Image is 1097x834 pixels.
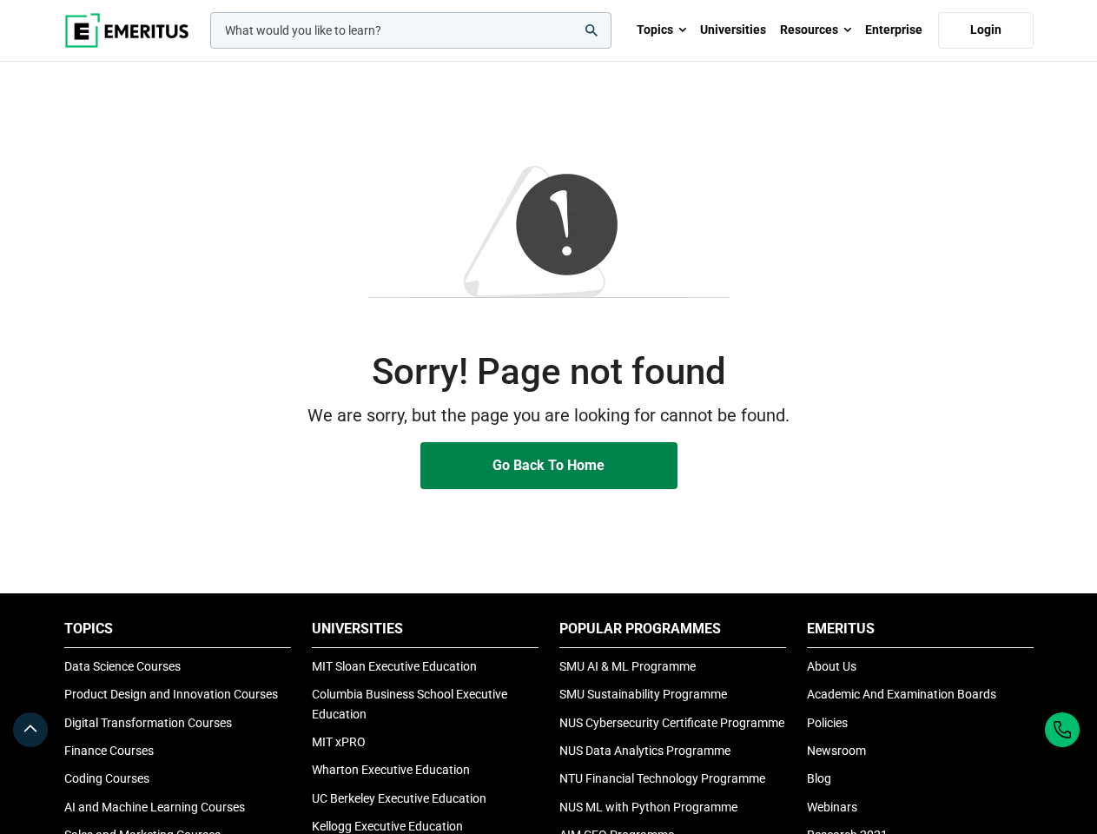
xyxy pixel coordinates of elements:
[312,735,366,749] a: MIT xPRO
[64,744,154,758] a: Finance Courses
[64,659,181,673] a: Data Science Courses
[559,687,727,701] a: SMU Sustainability Programme
[807,771,831,785] a: Blog
[312,659,477,673] a: MIT Sloan Executive Education
[807,687,996,701] a: Academic And Examination Boards
[559,659,696,673] a: SMU AI & ML Programme
[938,12,1034,49] a: Login
[368,166,730,298] img: 404-Image
[559,800,737,814] a: NUS ML with Python Programme
[559,744,730,758] a: NUS Data Analytics Programme
[312,791,486,805] a: UC Berkeley Executive Education
[64,402,1034,429] p: We are sorry, but the page you are looking for cannot be found.
[807,744,866,758] a: Newsroom
[420,442,677,489] a: Go Back To Home
[64,771,149,785] a: Coding Courses
[64,716,232,730] a: Digital Transformation Courses
[559,716,784,730] a: NUS Cybersecurity Certificate Programme
[807,716,848,730] a: Policies
[64,687,278,701] a: Product Design and Innovation Courses
[312,763,470,777] a: Wharton Executive Education
[64,350,1034,394] h2: Sorry! Page not found
[807,659,856,673] a: About Us
[210,12,611,49] input: woocommerce-product-search-field-0
[312,687,507,720] a: Columbia Business School Executive Education
[807,800,857,814] a: Webinars
[64,800,245,814] a: AI and Machine Learning Courses
[559,771,765,785] a: NTU Financial Technology Programme
[492,457,605,473] span: Go Back To Home
[312,819,463,833] a: Kellogg Executive Education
